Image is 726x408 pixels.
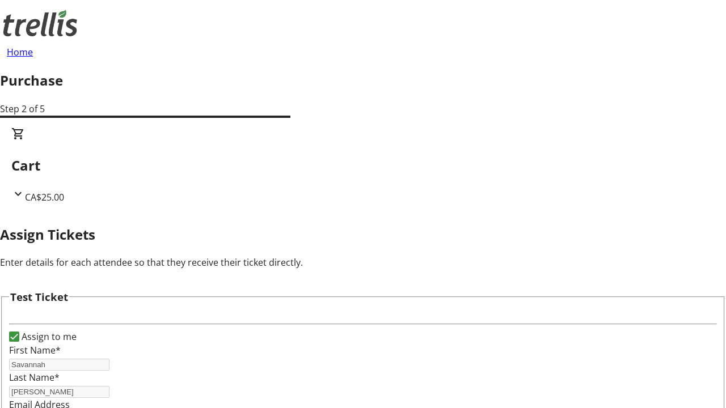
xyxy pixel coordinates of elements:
[9,371,60,384] label: Last Name*
[10,289,68,305] h3: Test Ticket
[11,127,715,204] div: CartCA$25.00
[19,330,77,343] label: Assign to me
[11,155,715,176] h2: Cart
[9,344,61,356] label: First Name*
[25,191,64,203] span: CA$25.00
